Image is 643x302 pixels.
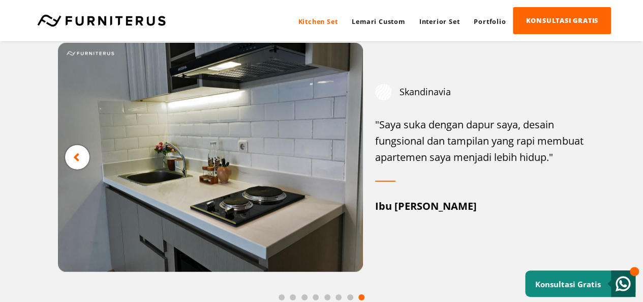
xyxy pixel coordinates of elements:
div: "Saya suka dengan dapur saya, desain fungsional dan tampilan yang rapi membuat apartemen saya men... [375,117,585,166]
small: Konsultasi Gratis [535,279,601,289]
a: Konsultasi Gratis [525,270,635,297]
a: Kitchen Set [291,8,345,35]
a: KONSULTASI GRATIS [513,7,611,34]
div: Ibu [PERSON_NAME] [375,198,585,214]
a: Interior Set [412,8,467,35]
a: Portfolio [467,8,513,35]
div: Skandinavia [375,84,585,100]
a: Lemari Custom [345,8,412,35]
